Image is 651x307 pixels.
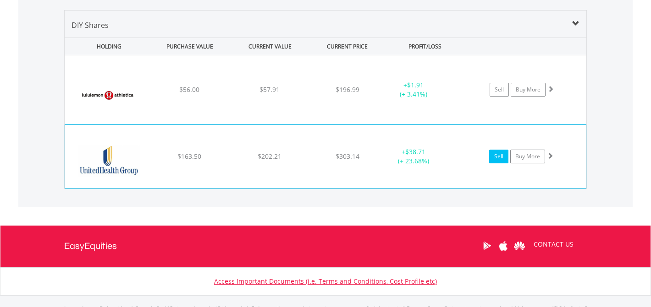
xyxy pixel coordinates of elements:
a: Apple [495,232,511,260]
div: CURRENT PRICE [311,38,384,55]
span: DIY Shares [72,20,109,30]
a: Buy More [510,150,545,163]
a: CONTACT US [527,232,580,257]
a: Buy More [511,83,546,97]
a: EasyEquities [64,226,117,267]
div: + (+ 3.41%) [379,81,448,99]
div: + (+ 23.68%) [379,147,448,166]
a: Google Play [479,232,495,260]
img: EQU.US.UNH.png [70,136,149,186]
div: PROFIT/LOSS [386,38,464,55]
a: Huawei [511,232,527,260]
span: $202.21 [258,152,281,161]
a: Access Important Documents (i.e. Terms and Conditions, Cost Profile etc) [214,277,437,285]
span: $1.91 [407,81,424,89]
span: $57.91 [259,85,280,94]
span: $38.71 [405,147,425,156]
img: EQU.US.LULU.png [69,67,148,122]
span: $196.99 [336,85,359,94]
a: Sell [490,83,509,97]
div: CURRENT VALUE [231,38,309,55]
span: $303.14 [336,152,359,161]
a: Sell [489,150,508,163]
div: HOLDING [65,38,149,55]
div: PURCHASE VALUE [150,38,229,55]
span: $163.50 [177,152,201,161]
span: $56.00 [179,85,199,94]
